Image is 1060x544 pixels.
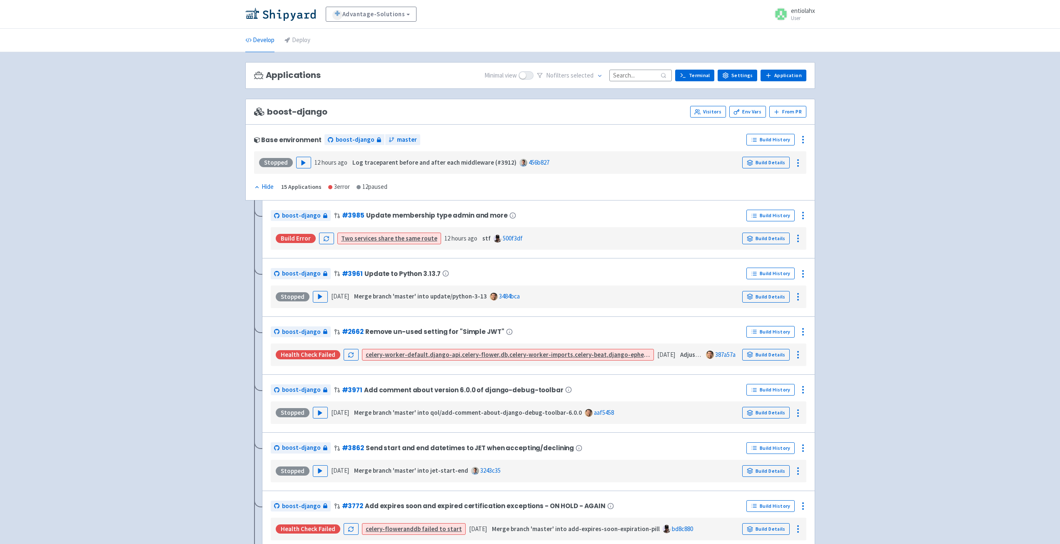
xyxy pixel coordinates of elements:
[331,409,349,416] time: [DATE]
[276,524,340,534] div: Health check failed
[341,234,437,242] a: Two services share the same route
[462,351,499,358] strong: celery-flower
[571,71,594,79] span: selected
[271,384,331,396] a: boost-django
[366,351,763,358] a: celery-worker-default,django-api,celery-flower,db,celery-worker-imports,celery-beat,django-epheme...
[742,407,790,419] a: Build Details
[281,182,322,192] div: 15 Applications
[282,269,321,278] span: boost-django
[259,158,293,167] div: Stopped
[503,234,523,242] a: 500f3df
[680,351,726,358] strong: Adjust comment
[354,466,468,474] strong: Merge branch 'master' into jet-start-end
[352,158,516,166] strong: Log traceparent before and after each middleware (#3912)
[254,182,274,192] div: Hide
[690,106,726,118] a: Visitors
[296,157,311,168] button: Play
[313,291,328,303] button: Play
[414,525,421,533] strong: db
[529,158,549,166] a: 456b827
[366,525,462,533] a: celery-floweranddb failed to start
[276,408,309,417] div: Stopped
[769,106,806,118] button: From PR
[271,210,331,221] a: boost-django
[331,466,349,474] time: [DATE]
[746,384,795,396] a: Build History
[791,15,815,21] small: User
[324,134,384,145] a: boost-django
[746,268,795,279] a: Build History
[501,351,508,358] strong: db
[366,525,403,533] strong: celery-flower
[729,106,766,118] a: Env Vars
[245,29,274,52] a: Develop
[609,351,672,358] strong: django-ephemeral-init
[746,134,795,145] a: Build History
[314,158,347,166] time: 12 hours ago
[331,292,349,300] time: [DATE]
[746,500,795,512] a: Build History
[761,70,806,81] a: Application
[546,71,594,80] span: No filter s
[397,135,417,145] span: master
[742,349,790,361] a: Build Details
[746,210,795,221] a: Build History
[342,269,363,278] a: #3961
[282,443,321,453] span: boost-django
[594,409,614,416] a: aaf5458
[746,326,795,338] a: Build History
[276,292,309,301] div: Stopped
[675,70,714,81] a: Terminal
[328,182,350,192] div: 3 error
[342,501,363,510] a: #3772
[342,211,364,220] a: #3985
[718,70,757,81] a: Settings
[492,525,660,533] strong: Merge branch 'master' into add-expires-soon-expiration-pill
[313,465,328,477] button: Play
[354,292,487,300] strong: Merge branch 'master' into update/python-3-13
[276,350,340,359] div: Health check failed
[742,233,790,244] a: Build Details
[791,7,815,15] span: entiolahx
[742,157,790,168] a: Build Details
[284,29,310,52] a: Deploy
[672,525,693,533] a: bd8c880
[715,351,736,358] a: 387a57a
[499,292,520,300] a: 3484bca
[509,351,573,358] strong: celery-worker-imports
[354,409,582,416] strong: Merge branch 'master' into qol/add-comment-about-django-debug-toolbar-6.0.0
[254,70,321,80] h3: Applications
[482,234,491,242] strong: stf
[342,444,364,452] a: #3862
[366,351,428,358] strong: celery-worker-default
[430,351,460,358] strong: django-api
[742,465,790,477] a: Build Details
[282,211,321,221] span: boost-django
[326,7,417,22] a: Advantage-Solutions
[282,501,321,511] span: boost-django
[254,182,274,192] button: Hide
[254,136,322,143] div: Base environment
[609,70,672,81] input: Search...
[469,525,487,533] time: [DATE]
[245,8,316,21] img: Shipyard logo
[484,71,517,80] span: Minimal view
[336,135,374,145] span: boost-django
[276,234,316,243] div: Build Error
[742,523,790,535] a: Build Details
[271,326,331,338] a: boost-django
[271,268,331,279] a: boost-django
[357,182,387,192] div: 12 paused
[444,234,477,242] time: 12 hours ago
[342,327,364,336] a: #2662
[313,407,328,419] button: Play
[366,444,574,451] span: Send start and end datetimes to JET when accepting/declining
[271,501,331,512] a: boost-django
[271,442,331,454] a: boost-django
[746,442,795,454] a: Build History
[342,386,362,394] a: #3971
[366,212,508,219] span: Update membership type admin and more
[276,466,309,476] div: Stopped
[385,134,420,145] a: master
[575,351,607,358] strong: celery-beat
